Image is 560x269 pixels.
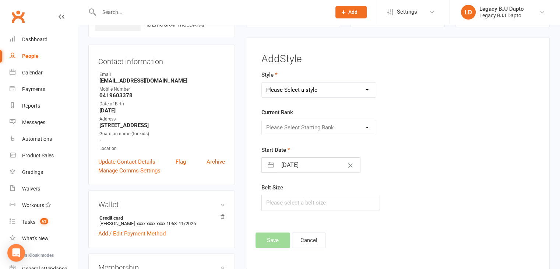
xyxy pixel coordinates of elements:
[10,181,78,197] a: Waivers
[147,21,204,28] span: [DEMOGRAPHIC_DATA]
[207,157,225,166] a: Archive
[22,53,39,59] div: People
[22,103,40,109] div: Reports
[179,221,196,226] span: 11/2026
[461,5,476,20] div: LD
[99,137,225,143] strong: -
[40,218,48,224] span: 63
[10,31,78,48] a: Dashboard
[261,195,380,210] input: Please select a belt size
[10,114,78,131] a: Messages
[98,200,225,209] h3: Wallet
[397,4,417,20] span: Settings
[10,230,78,247] a: What's New
[98,55,225,66] h3: Contact information
[22,153,54,158] div: Product Sales
[99,215,221,221] strong: Credit card
[22,219,35,225] div: Tasks
[137,221,177,226] span: xxxx xxxx xxxx 1068
[176,157,186,166] a: Flag
[99,86,225,93] div: Mobile Number
[98,229,166,238] a: Add / Edit Payment Method
[99,101,225,108] div: Date of Birth
[99,71,225,78] div: Email
[10,214,78,230] a: Tasks 63
[97,7,326,17] input: Search...
[10,131,78,147] a: Automations
[22,86,45,92] div: Payments
[479,6,524,12] div: Legacy BJJ Dapto
[479,12,524,19] div: Legacy BJJ Dapto
[10,81,78,98] a: Payments
[99,130,225,137] div: Guardian name (for kids)
[10,64,78,81] a: Calendar
[292,233,326,248] button: Cancel
[22,186,40,192] div: Waivers
[10,48,78,64] a: People
[22,36,47,42] div: Dashboard
[261,70,278,79] label: Style
[10,197,78,214] a: Workouts
[344,158,357,172] button: Clear Date
[10,164,78,181] a: Gradings
[261,146,290,154] label: Start Date
[98,166,161,175] a: Manage Comms Settings
[98,157,155,166] a: Update Contact Details
[10,147,78,164] a: Product Sales
[99,107,225,114] strong: [DATE]
[99,92,225,99] strong: 0419603378
[98,214,225,227] li: [PERSON_NAME]
[22,202,44,208] div: Workouts
[22,136,52,142] div: Automations
[22,235,49,241] div: What's New
[99,145,225,152] div: Location
[261,108,293,117] label: Current Rank
[22,169,43,175] div: Gradings
[7,244,25,262] div: Open Intercom Messenger
[99,77,225,84] strong: [EMAIL_ADDRESS][DOMAIN_NAME]
[22,119,45,125] div: Messages
[277,158,360,172] input: Select Start Date
[99,116,225,123] div: Address
[348,9,358,15] span: Add
[22,70,43,76] div: Calendar
[261,183,283,192] label: Belt Size
[99,122,225,129] strong: [STREET_ADDRESS]
[261,53,534,65] h3: Add Style
[335,6,367,18] button: Add
[10,98,78,114] a: Reports
[9,7,27,26] a: Clubworx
